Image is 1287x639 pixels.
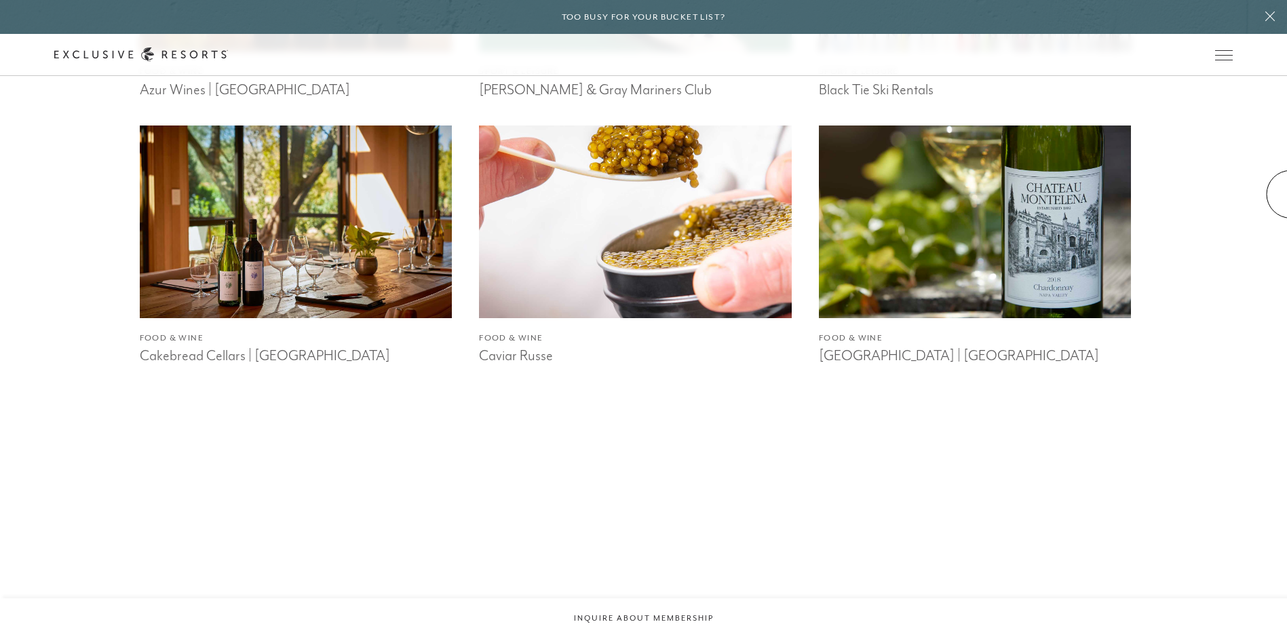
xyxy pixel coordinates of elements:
[819,125,1132,364] article: Learn More About Chateau Montelena | Napa Valley
[1215,50,1233,60] button: Open navigation
[479,392,792,631] a: Art & CultureCreative Art Partners
[479,125,792,364] article: Learn More About Caviar Russe
[140,598,453,611] h4: Travel
[479,344,792,364] h3: Caviar Russe
[819,392,1132,631] a: Food & WineDINR x Somm
[124,116,468,328] img: Indoor dining table set with wine bottles at Cakebread Cellars in Napa Valley.
[562,11,726,24] h6: Too busy for your bucket list?
[479,125,792,364] a: Food & WineCaviar Russe
[819,125,1132,364] a: Food & Wine[GEOGRAPHIC_DATA] | [GEOGRAPHIC_DATA]
[140,332,453,345] h4: Food & Wine
[479,598,792,611] h4: Art & Culture
[140,125,453,364] a: Indoor dining table set with wine bottles at Cakebread Cellars in Napa Valley.Food & WineCakebrea...
[479,332,792,345] h4: Food & Wine
[140,78,453,98] h3: Azur Wines | [GEOGRAPHIC_DATA]
[479,78,792,98] h3: [PERSON_NAME] & Gray Mariners Club
[819,392,1132,631] article: Learn More About DINR x Somm
[140,344,453,364] h3: Cakebread Cellars | [GEOGRAPHIC_DATA]
[479,392,792,631] article: Learn More About Creative Art Partners
[140,392,453,631] article: Learn More About Core:
[819,344,1132,364] h3: [GEOGRAPHIC_DATA] | [GEOGRAPHIC_DATA]
[140,392,453,631] a: TravelCore:
[819,598,1132,611] h4: Food & Wine
[819,332,1132,345] h4: Food & Wine
[1225,577,1287,639] iframe: Qualified Messenger
[819,78,1132,98] h3: Black Tie Ski Rentals
[140,125,453,364] article: Learn More About Cakebread Cellars | Napa Valley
